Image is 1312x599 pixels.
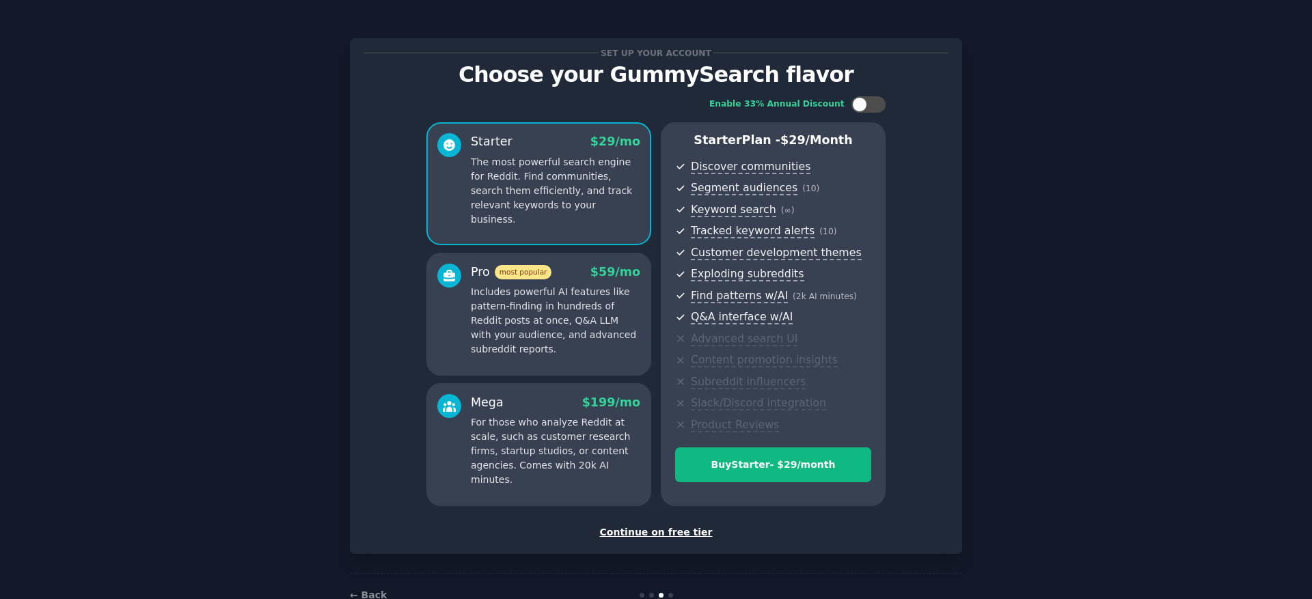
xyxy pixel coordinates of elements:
p: Starter Plan - [675,132,871,149]
span: Find patterns w/AI [691,289,788,303]
span: $ 199 /mo [582,395,640,409]
span: ( ∞ ) [781,206,795,215]
span: Q&A interface w/AI [691,310,793,324]
p: Includes powerful AI features like pattern-finding in hundreds of Reddit posts at once, Q&A LLM w... [471,285,640,357]
span: Keyword search [691,203,776,217]
span: Tracked keyword alerts [691,224,815,238]
div: Buy Starter - $ 29 /month [676,458,871,472]
button: BuyStarter- $29/month [675,447,871,482]
div: Mega [471,394,504,411]
span: Segment audiences [691,181,797,195]
p: For those who analyze Reddit at scale, such as customer research firms, startup studios, or conte... [471,415,640,487]
span: Exploding subreddits [691,267,804,281]
p: Choose your GummySearch flavor [364,63,948,87]
span: Subreddit influencers [691,375,806,389]
span: most popular [495,265,552,279]
div: Starter [471,133,512,150]
span: ( 2k AI minutes ) [793,292,857,301]
span: ( 10 ) [802,184,819,193]
span: Content promotion insights [691,353,838,367]
p: The most powerful search engine for Reddit. Find communities, search them efficiently, and track ... [471,155,640,227]
div: Pro [471,264,551,281]
span: Advanced search UI [691,332,797,346]
span: $ 29 /month [780,133,853,147]
span: Slack/Discord integration [691,396,826,410]
span: Discover communities [691,160,810,174]
span: Customer development themes [691,246,862,260]
div: Continue on free tier [364,525,948,540]
span: $ 29 /mo [590,135,640,148]
span: $ 59 /mo [590,265,640,279]
span: Product Reviews [691,418,779,432]
span: ( 10 ) [819,227,836,236]
span: Set up your account [599,46,714,60]
div: Enable 33% Annual Discount [709,98,845,111]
